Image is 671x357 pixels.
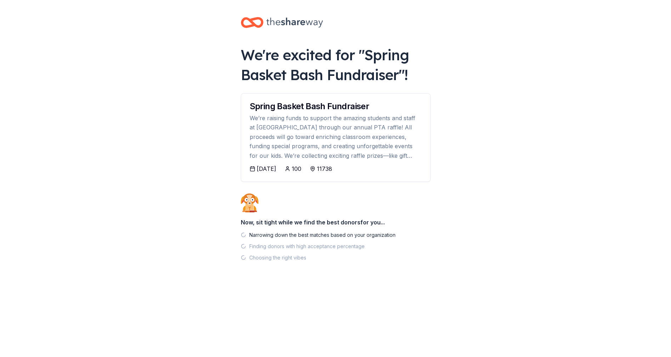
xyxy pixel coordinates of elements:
[292,164,301,173] div: 100
[241,215,431,229] div: Now, sit tight while we find the best donors for you...
[241,45,431,85] div: We're excited for " Spring Basket Bash Fundraiser "!
[257,164,276,173] div: [DATE]
[250,102,422,111] div: Spring Basket Bash Fundraiser
[249,253,306,262] div: Choosing the right vibes
[250,113,422,160] div: We’re raising funds to support the amazing students and staff at [GEOGRAPHIC_DATA] through our an...
[241,193,258,212] img: Dog waiting patiently
[249,242,365,251] div: Finding donors with high acceptance percentage
[317,164,332,173] div: 11738
[249,231,396,239] div: Narrowing down the best matches based on your organization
